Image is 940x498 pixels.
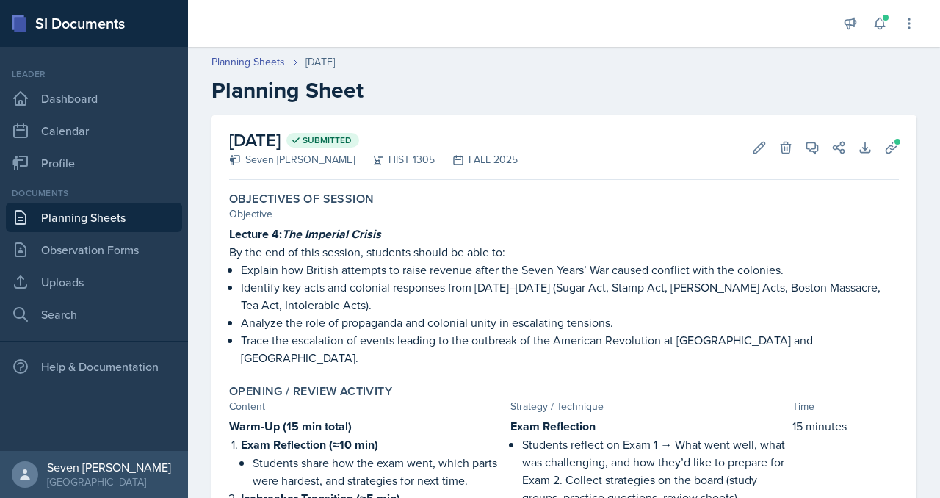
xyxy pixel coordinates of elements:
[6,116,182,145] a: Calendar
[241,278,899,314] p: Identify key acts and colonial responses from [DATE]–[DATE] (Sugar Act, Stamp Act, [PERSON_NAME] ...
[229,384,392,399] label: Opening / Review Activity
[241,436,378,453] strong: Exam Reflection (≈10 min)
[253,454,505,489] p: Students share how the exam went, which parts were hardest, and strategies for next time.
[229,127,518,154] h2: [DATE]
[229,152,355,167] div: Seven [PERSON_NAME]
[792,417,899,435] p: 15 minutes
[241,261,899,278] p: Explain how British attempts to raise revenue after the Seven Years’ War caused conflict with the...
[6,84,182,113] a: Dashboard
[355,152,435,167] div: HIST 1305
[510,399,786,414] div: Strategy / Technique
[6,352,182,381] div: Help & Documentation
[6,235,182,264] a: Observation Forms
[6,267,182,297] a: Uploads
[6,187,182,200] div: Documents
[510,418,596,435] strong: Exam Reflection
[229,206,899,222] div: Objective
[792,399,899,414] div: Time
[435,152,518,167] div: FALL 2025
[229,243,899,261] p: By the end of this session, students should be able to:
[6,148,182,178] a: Profile
[282,225,381,242] em: The Imperial Crisis
[211,54,285,70] a: Planning Sheets
[303,134,352,146] span: Submitted
[6,68,182,81] div: Leader
[211,77,916,104] h2: Planning Sheet
[47,460,171,474] div: Seven [PERSON_NAME]
[229,399,505,414] div: Content
[229,225,381,242] strong: Lecture 4:
[229,192,374,206] label: Objectives of Session
[241,331,899,367] p: Trace the escalation of events leading to the outbreak of the American Revolution at [GEOGRAPHIC_...
[241,314,899,331] p: Analyze the role of propaganda and colonial unity in escalating tensions.
[47,474,171,489] div: [GEOGRAPHIC_DATA]
[6,203,182,232] a: Planning Sheets
[6,300,182,329] a: Search
[305,54,335,70] div: [DATE]
[229,418,352,435] strong: Warm-Up (15 min total)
